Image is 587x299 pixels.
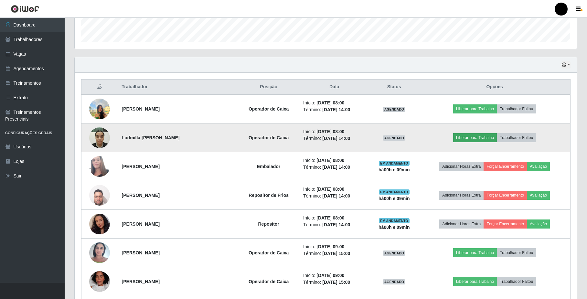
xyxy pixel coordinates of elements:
[322,280,350,285] time: [DATE] 15:00
[122,250,160,255] strong: [PERSON_NAME]
[316,273,344,278] time: [DATE] 09:00
[322,107,350,112] time: [DATE] 14:00
[249,279,289,284] strong: Operador de Caixa
[316,100,344,105] time: [DATE] 08:00
[249,193,289,198] strong: Repositor de Frios
[122,106,160,112] strong: [PERSON_NAME]
[299,80,369,95] th: Data
[453,248,497,257] button: Liberar para Trabalho
[122,164,160,169] strong: [PERSON_NAME]
[453,277,497,286] button: Liberar para Trabalho
[118,80,238,95] th: Trabalhador
[383,251,405,256] span: AGENDADO
[89,181,110,209] img: 1729168499099.jpeg
[89,211,110,237] img: 1753371469357.jpeg
[453,104,497,113] button: Liberar para Trabalho
[238,80,299,95] th: Posição
[379,189,410,195] span: EM ANDAMENTO
[379,196,410,201] strong: há 00 h e 09 min
[89,269,110,294] img: 1742965437986.jpeg
[303,164,365,171] li: Término:
[497,133,536,142] button: Trabalhador Faltou
[419,80,570,95] th: Opções
[484,219,527,229] button: Forçar Encerramento
[379,167,410,172] strong: há 00 h e 09 min
[11,5,39,13] img: CoreUI Logo
[527,191,550,200] button: Avaliação
[89,95,110,123] img: 1744233316031.jpeg
[316,158,344,163] time: [DATE] 08:00
[322,165,350,170] time: [DATE] 14:00
[303,135,365,142] li: Término:
[122,135,180,140] strong: Ludmilla [PERSON_NAME]
[379,218,410,223] span: EM ANDAMENTO
[439,219,484,229] button: Adicionar Horas Extra
[303,250,365,257] li: Término:
[303,272,365,279] li: Início:
[497,248,536,257] button: Trabalhador Faltou
[303,193,365,199] li: Término:
[122,279,160,284] strong: [PERSON_NAME]
[497,277,536,286] button: Trabalhador Faltou
[303,106,365,113] li: Término:
[249,135,289,140] strong: Operador de Caixa
[383,107,405,112] span: AGENDADO
[383,279,405,284] span: AGENDADO
[316,215,344,220] time: [DATE] 08:00
[383,135,405,141] span: AGENDADO
[379,161,410,166] span: EM ANDAMENTO
[453,133,497,142] button: Liberar para Trabalho
[303,186,365,193] li: Início:
[257,164,280,169] strong: Embalador
[122,221,160,227] strong: [PERSON_NAME]
[322,251,350,256] time: [DATE] 15:00
[322,136,350,141] time: [DATE] 14:00
[527,219,550,229] button: Avaliação
[497,104,536,113] button: Trabalhador Faltou
[258,221,279,227] strong: Repositor
[484,162,527,171] button: Forçar Encerramento
[303,128,365,135] li: Início:
[322,222,350,227] time: [DATE] 14:00
[484,191,527,200] button: Forçar Encerramento
[303,221,365,228] li: Término:
[439,162,484,171] button: Adicionar Horas Extra
[303,243,365,250] li: Início:
[249,250,289,255] strong: Operador de Caixa
[303,100,365,106] li: Início:
[316,187,344,192] time: [DATE] 08:00
[89,149,110,184] img: 1709163979582.jpeg
[89,239,110,266] img: 1705690307767.jpeg
[369,80,419,95] th: Status
[316,244,344,249] time: [DATE] 09:00
[316,129,344,134] time: [DATE] 08:00
[439,191,484,200] button: Adicionar Horas Extra
[527,162,550,171] button: Avaliação
[303,279,365,286] li: Término:
[249,106,289,112] strong: Operador de Caixa
[379,225,410,230] strong: há 00 h e 09 min
[303,157,365,164] li: Início:
[322,193,350,198] time: [DATE] 14:00
[89,124,110,151] img: 1751847182562.jpeg
[122,193,160,198] strong: [PERSON_NAME]
[303,215,365,221] li: Início:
